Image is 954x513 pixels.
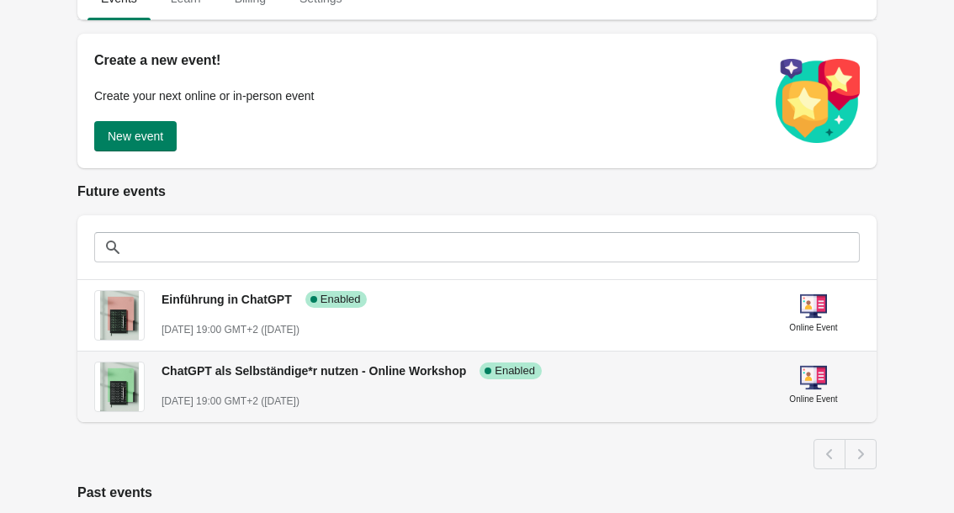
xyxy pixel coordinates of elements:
span: [DATE] 19:00 GMT+2 ([DATE]) [162,395,299,407]
img: online-event-5d64391802a09ceff1f8b055f10f5880.png [800,293,827,320]
span: New event [108,130,163,143]
h2: Past events [77,483,877,503]
img: ChatGPT als Selbständige*r nutzen - Online Workshop [100,362,139,411]
div: Online Event [789,320,837,336]
img: online-event-5d64391802a09ceff1f8b055f10f5880.png [800,364,827,391]
span: [DATE] 19:00 GMT+2 ([DATE]) [162,324,299,336]
nav: Pagination [814,439,877,469]
p: Create your next online or in-person event [94,87,759,104]
span: Enabled [321,293,361,306]
h2: Create a new event! [94,50,759,71]
h2: Future events [77,182,877,202]
img: Einführung in ChatGPT [100,291,139,340]
span: ChatGPT als Selbständige*r nutzen - Online Workshop [162,364,466,378]
button: New event [94,121,177,151]
span: Enabled [495,364,535,378]
span: Einführung in ChatGPT [162,293,292,306]
div: Online Event [789,391,837,408]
